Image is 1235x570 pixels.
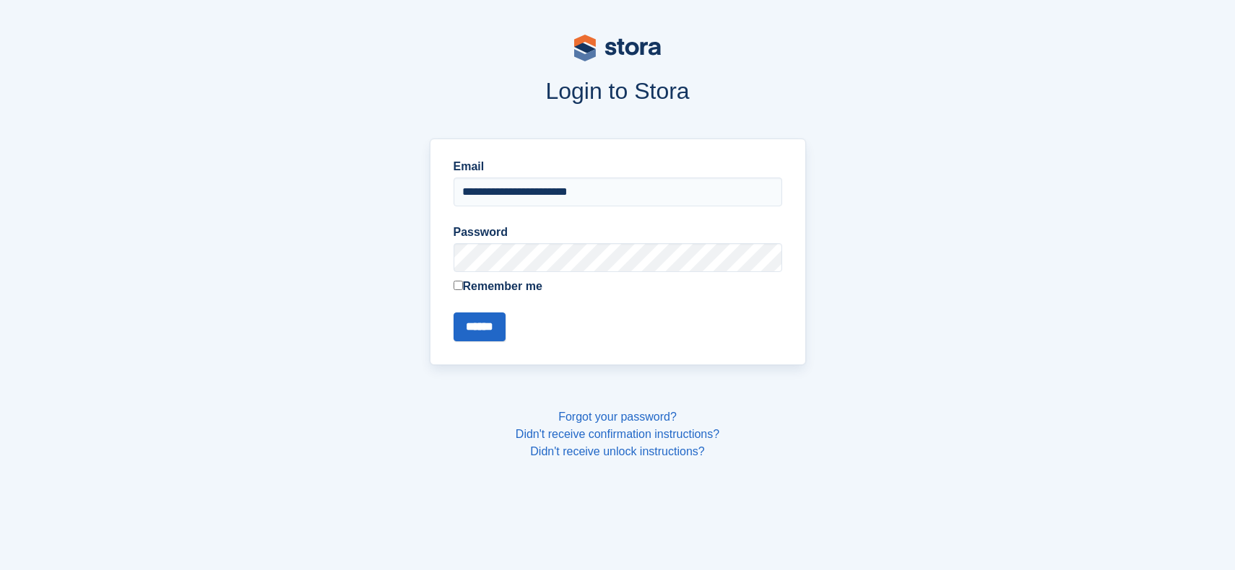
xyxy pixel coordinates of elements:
input: Remember me [454,281,463,290]
a: Forgot your password? [558,411,677,423]
label: Password [454,224,782,241]
h1: Login to Stora [154,78,1081,104]
img: stora-logo-53a41332b3708ae10de48c4981b4e9114cc0af31d8433b30ea865607fb682f29.svg [574,35,661,61]
a: Didn't receive unlock instructions? [530,445,704,457]
a: Didn't receive confirmation instructions? [516,428,719,440]
label: Remember me [454,278,782,295]
label: Email [454,158,782,175]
